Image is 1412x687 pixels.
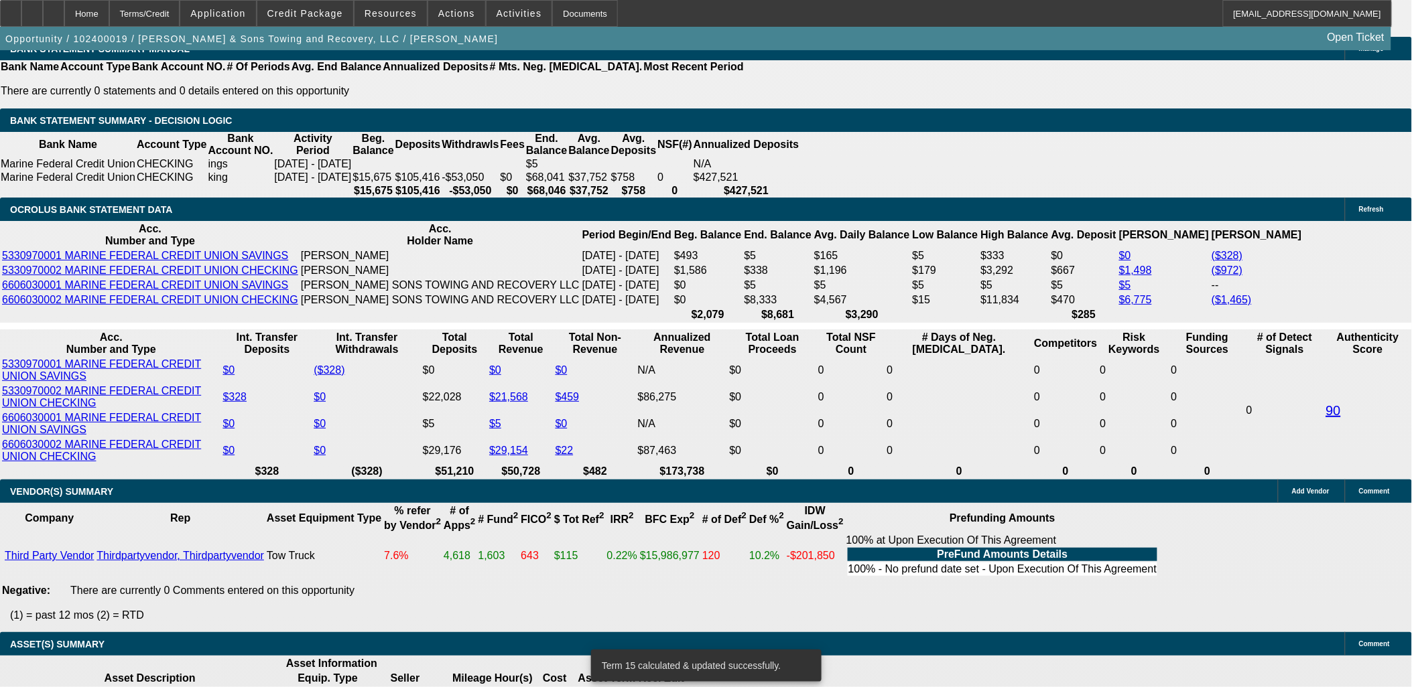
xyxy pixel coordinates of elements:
span: Bank Statement Summary - Decision Logic [10,115,233,126]
a: Thirdpartyvendor, Thirdpartyvendor [97,550,264,561]
a: $0 [223,445,235,456]
a: ($328) [1212,250,1242,261]
sup: 2 [599,511,604,521]
b: Asset Term Rec. [578,672,661,684]
td: $15,986,977 [639,534,700,578]
td: 0 [886,384,1032,410]
a: $0 [556,364,568,376]
td: $0 [729,411,816,437]
td: 0 [886,438,1032,463]
td: -$53,050 [441,171,499,184]
td: 0 [1033,438,1098,463]
th: $15,675 [352,184,394,198]
button: Application [180,1,255,26]
span: VENDOR(S) SUMMARY [10,486,113,497]
th: Avg. Deposit [1051,222,1117,248]
th: $285 [1051,308,1117,321]
span: Actions [438,8,475,19]
sup: 2 [436,517,441,527]
b: # of Def [702,514,747,525]
th: Activity Period [273,132,352,157]
a: $0 [223,364,235,376]
td: 0 [1100,384,1169,410]
th: Account Type [60,60,131,74]
button: Actions [428,1,485,26]
div: 100% at Upon Execution Of This Agreement [846,534,1159,577]
td: Tow Truck [266,534,382,578]
b: Seller [391,672,420,684]
td: $0 [1051,249,1117,262]
th: Sum of the Total NSF Count and Total Overdraft Fee Count from Ocrolus [818,331,885,356]
th: Fees [500,132,525,157]
td: $179 [912,264,979,277]
span: Comment [1359,640,1390,647]
th: Total Deposits [422,331,487,356]
p: There are currently 0 statements and 0 details entered on this opportunity [1,85,744,97]
sup: 2 [742,511,747,521]
td: $1,586 [673,264,742,277]
td: $3,292 [980,264,1049,277]
td: [DATE] - [DATE] [273,157,352,171]
th: Annualized Deposits [382,60,489,74]
a: Open Ticket [1322,26,1390,49]
th: Account Type [136,132,208,157]
td: 0 [1033,384,1098,410]
b: # of Apps [444,505,475,531]
td: $8,333 [744,293,812,307]
td: 0 [818,384,885,410]
td: $5 [525,157,568,171]
td: $1,196 [814,264,911,277]
a: $0 [556,418,568,429]
th: $173,738 [637,465,728,478]
td: $493 [673,249,742,262]
td: $37,752 [568,171,610,184]
td: 0 [818,411,885,437]
td: -- [1211,279,1302,292]
a: $5 [1119,279,1131,291]
td: $0 [500,171,525,184]
td: [PERSON_NAME] [300,249,580,262]
td: 0 [1171,411,1244,437]
td: $333 [980,249,1049,262]
span: Resources [365,8,417,19]
td: $470 [1051,293,1117,307]
div: $87,463 [638,445,727,457]
td: $758 [611,171,657,184]
a: Third Party Vendor [5,550,94,561]
td: $0 [673,279,742,292]
th: Risk Keywords [1100,331,1169,356]
a: 5330970001 MARINE FEDERAL CREDIT UNION SAVINGS [2,358,201,382]
a: 5330970002 MARINE FEDERAL CREDIT UNION CHECKING [2,385,201,408]
b: FICO [521,514,552,525]
span: Activities [497,8,542,19]
td: $115 [554,534,605,578]
button: Credit Package [257,1,353,26]
th: End. Balance [744,222,812,248]
th: Most Recent Period [643,60,745,74]
th: $37,752 [568,184,610,198]
sup: 2 [779,511,784,521]
sup: 2 [547,511,552,521]
a: $0 [223,418,235,429]
div: $427,521 [694,171,799,183]
td: $68,041 [525,171,568,184]
th: Low Balance [912,222,979,248]
th: Withdrawls [441,132,499,157]
td: [DATE] - [DATE] [582,279,672,292]
th: $50,728 [489,465,553,478]
td: 0 [886,411,1032,437]
span: Opportunity / 102400019 / [PERSON_NAME] & Sons Towing and Recovery, LLC / [PERSON_NAME] [5,33,498,44]
th: Funding Sources [1171,331,1244,356]
th: [PERSON_NAME] [1118,222,1210,248]
span: Credit Package [267,8,343,19]
td: $165 [814,249,911,262]
th: Annualized Deposits [693,132,799,157]
th: Int. Transfer Deposits [222,331,312,356]
td: $0 [729,438,816,463]
span: Application [190,8,245,19]
b: BFC Exp [645,514,695,525]
b: Asset Equipment Type [267,512,381,524]
td: -$201,850 [786,534,844,578]
td: $29,176 [422,438,487,463]
td: $338 [744,264,812,277]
